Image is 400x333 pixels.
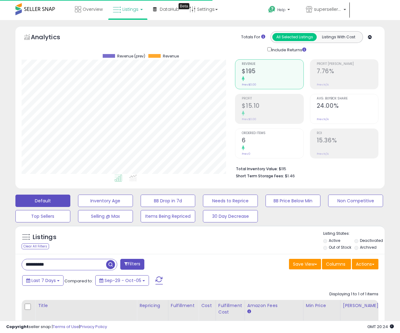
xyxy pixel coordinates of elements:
h2: 6 [242,137,303,145]
div: Repricing [139,302,166,309]
div: Min Price [306,302,338,309]
div: Totals For [241,34,265,40]
button: Listings With Cost [316,33,361,41]
small: Prev: N/A [317,117,329,121]
span: Columns [326,261,345,267]
small: Prev: N/A [317,152,329,156]
span: Profit [PERSON_NAME] [317,62,378,66]
strong: Copyright [6,324,29,330]
button: Save View [289,259,321,269]
span: Compared to: [64,278,93,284]
button: Items Being Repriced [141,210,196,222]
h5: Listings [33,233,56,242]
div: Clear All Filters [22,243,49,249]
span: Last 7 Days [31,277,56,284]
label: Archived [360,245,377,250]
button: Default [15,195,70,207]
button: Needs to Reprice [203,195,258,207]
span: Overview [83,6,103,12]
small: Amazon Fees. [247,309,251,314]
b: Short Term Storage Fees: [236,173,284,179]
a: Privacy Policy [80,324,107,330]
b: Total Inventory Value: [236,166,278,171]
button: Inventory Age [78,195,133,207]
h2: $15.10 [242,102,303,111]
span: Revenue (prev) [117,54,145,58]
button: All Selected Listings [272,33,317,41]
span: ROI [317,132,378,135]
div: Displaying 1 to 1 of 1 items [329,291,378,297]
h2: 24.00% [317,102,378,111]
label: Out of Stock [329,245,351,250]
span: Help [277,7,286,12]
button: Top Sellers [15,210,70,222]
span: Avg. Buybox Share [317,97,378,100]
button: BB Drop in 7d [141,195,196,207]
small: Prev: 0 [242,152,250,156]
button: Non Competitive [328,195,383,207]
span: Revenue [242,62,303,66]
button: Last 7 Days [22,275,64,286]
span: Revenue [163,54,179,58]
button: Selling @ Max [78,210,133,222]
span: Profit [242,97,303,100]
button: 30 Day Decrease [203,210,258,222]
div: Fulfillment Cost [218,302,242,315]
span: supersellerusa [314,6,342,12]
div: Cost [201,302,213,309]
button: Sep-29 - Oct-05 [95,275,149,286]
button: Actions [352,259,378,269]
h5: Analytics [31,33,72,43]
label: Deactivated [360,238,383,243]
div: Include Returns [263,46,314,53]
small: Prev: N/A [317,83,329,86]
span: Listings [122,6,138,12]
span: Ordered Items [242,132,303,135]
li: $115 [236,165,374,172]
h2: $195 [242,68,303,76]
div: seller snap | | [6,324,107,330]
h2: 7.76% [317,68,378,76]
button: Columns [322,259,351,269]
a: Help [263,1,300,20]
button: Filters [120,259,144,270]
small: Prev: $0.00 [242,117,256,121]
a: Terms of Use [53,324,79,330]
label: Active [329,238,340,243]
div: Tooltip anchor [179,3,189,9]
div: [PERSON_NAME] [343,302,380,309]
span: $1.46 [285,173,295,179]
h2: 15.36% [317,137,378,145]
span: Sep-29 - Oct-05 [105,277,141,284]
i: Get Help [268,6,276,13]
div: Fulfillment [171,302,196,309]
span: 2025-10-14 20:24 GMT [367,324,394,330]
span: DataHub [160,6,179,12]
div: Amazon Fees [247,302,301,309]
button: BB Price Below Min [266,195,320,207]
p: Listing States: [323,231,385,237]
div: Title [38,302,134,309]
small: Prev: $0.00 [242,83,256,86]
